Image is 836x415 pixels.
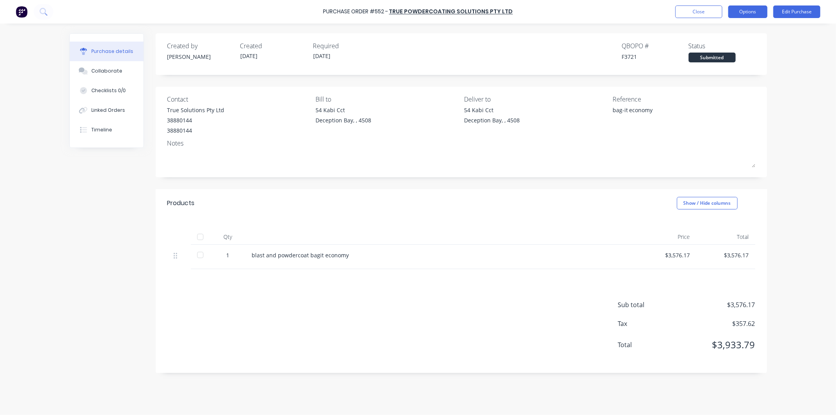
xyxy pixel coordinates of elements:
[167,106,225,114] div: True Solutions Pty Ltd
[464,106,520,114] div: 54 Kabi Cct
[773,5,820,18] button: Edit Purchase
[613,106,711,124] textarea: bag-it economy
[316,106,371,114] div: 54 Kabi Cct
[675,5,722,18] button: Close
[622,41,689,51] div: QBO PO #
[91,67,122,75] div: Collaborate
[703,251,749,259] div: $3,576.17
[316,95,458,104] div: Bill to
[689,41,755,51] div: Status
[464,95,607,104] div: Deliver to
[70,81,143,100] button: Checklists 0/0
[70,61,143,81] button: Collaborate
[613,95,755,104] div: Reference
[677,338,755,352] span: $3,933.79
[316,116,371,124] div: Deception Bay, , 4508
[618,319,677,328] span: Tax
[70,120,143,140] button: Timeline
[167,95,310,104] div: Contact
[677,197,738,209] button: Show / Hide columns
[696,229,755,245] div: Total
[16,6,27,18] img: Factory
[167,116,225,124] div: 38880144
[91,107,125,114] div: Linked Orders
[313,41,380,51] div: Required
[677,300,755,309] span: $3,576.17
[464,116,520,124] div: Deception Bay, , 4508
[638,229,696,245] div: Price
[677,319,755,328] span: $357.62
[167,53,234,61] div: [PERSON_NAME]
[70,100,143,120] button: Linked Orders
[91,48,133,55] div: Purchase details
[622,53,689,61] div: F3721
[618,340,677,349] span: Total
[167,126,225,135] div: 38880144
[167,198,195,208] div: Products
[217,251,239,259] div: 1
[618,300,677,309] span: Sub total
[167,41,234,51] div: Created by
[252,251,631,259] div: blast and powdercoat bagit economy
[323,8,388,16] div: Purchase Order #552 -
[167,138,755,148] div: Notes
[728,5,767,18] button: Options
[689,53,736,62] div: Submitted
[389,8,513,16] a: True Powdercoating Solutions Pty Ltd
[210,229,246,245] div: Qty
[644,251,690,259] div: $3,576.17
[70,42,143,61] button: Purchase details
[240,41,307,51] div: Created
[91,126,112,133] div: Timeline
[91,87,126,94] div: Checklists 0/0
